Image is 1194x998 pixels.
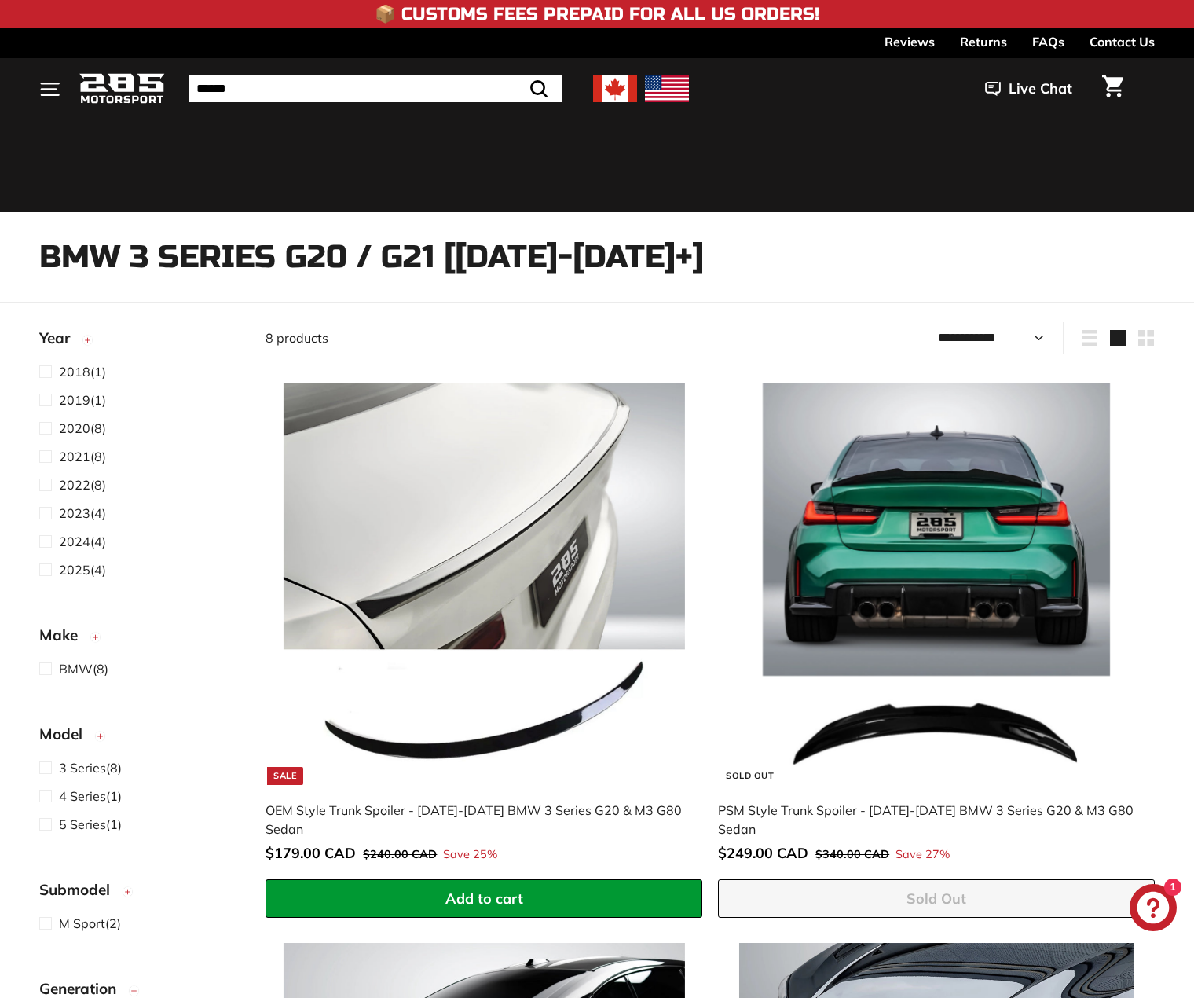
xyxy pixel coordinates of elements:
[59,505,90,521] span: 2023
[39,322,240,361] button: Year
[266,801,687,838] div: OEM Style Trunk Spoiler - [DATE]-[DATE] BMW 3 Series G20 & M3 G80 Sedan
[363,847,437,861] span: $240.00 CAD
[59,420,90,436] span: 2020
[718,879,1155,919] button: Sold Out
[59,562,90,578] span: 2025
[266,879,702,919] button: Add to cart
[1009,79,1072,99] span: Live Chat
[375,5,819,24] h4: 📦 Customs Fees Prepaid for All US Orders!
[266,328,710,347] div: 8 products
[59,362,106,381] span: (1)
[720,767,780,785] div: Sold Out
[266,365,702,879] a: Sale OEM Style Trunk Spoiler - [DATE]-[DATE] BMW 3 Series G20 & M3 G80 Sedan Save 25%
[39,624,90,647] span: Make
[39,619,240,659] button: Make
[965,69,1093,108] button: Live Chat
[59,391,106,409] span: (1)
[59,504,106,523] span: (4)
[189,75,562,102] input: Search
[1090,28,1155,55] a: Contact Us
[718,365,1155,879] a: Sold Out PSM Style Trunk Spoiler - [DATE]-[DATE] BMW 3 Series G20 & M3 G80 Sedan Save 27%
[59,788,106,804] span: 4 Series
[266,844,356,862] span: $179.00 CAD
[39,723,94,746] span: Model
[815,847,889,861] span: $340.00 CAD
[59,449,90,464] span: 2021
[59,447,106,466] span: (8)
[59,816,106,832] span: 5 Series
[59,475,106,494] span: (8)
[59,560,106,579] span: (4)
[718,844,808,862] span: $249.00 CAD
[39,874,240,913] button: Submodel
[59,815,122,834] span: (1)
[59,659,108,678] span: (8)
[1125,884,1181,935] inbox-online-store-chat: Shopify online store chat
[59,760,106,776] span: 3 Series
[59,787,122,805] span: (1)
[59,758,122,777] span: (8)
[59,364,90,380] span: 2018
[59,914,121,933] span: (2)
[443,846,497,864] span: Save 25%
[885,28,935,55] a: Reviews
[59,419,106,438] span: (8)
[59,392,90,408] span: 2019
[79,71,165,108] img: Logo_285_Motorsport_areodynamics_components
[1093,62,1133,116] a: Cart
[39,718,240,758] button: Model
[906,890,966,908] span: Sold Out
[896,846,950,864] span: Save 27%
[267,767,303,785] div: Sale
[1032,28,1064,55] a: FAQs
[59,477,90,493] span: 2022
[39,327,82,350] span: Year
[39,879,122,901] span: Submodel
[39,240,1155,274] h1: BMW 3 Series G20 / G21 [[DATE]-[DATE]+]
[59,534,90,549] span: 2024
[59,915,105,931] span: M Sport
[445,890,523,908] span: Add to cart
[59,661,93,677] span: BMW
[718,801,1139,838] div: PSM Style Trunk Spoiler - [DATE]-[DATE] BMW 3 Series G20 & M3 G80 Sedan
[960,28,1007,55] a: Returns
[59,532,106,551] span: (4)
